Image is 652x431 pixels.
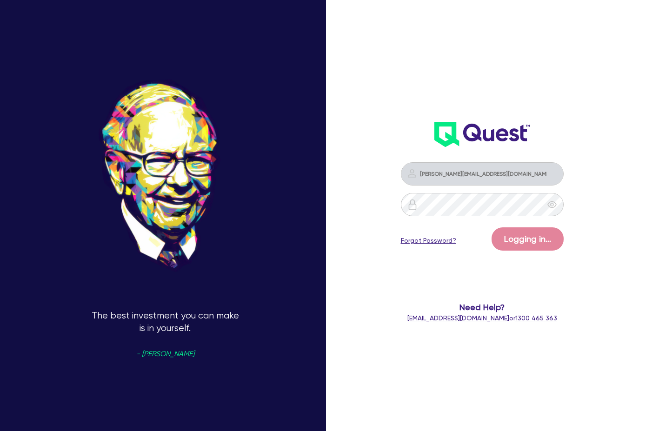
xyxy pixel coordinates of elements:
button: Logging in... [492,227,564,251]
tcxspan: Call 1300 465 363 via 3CX [515,314,557,322]
input: Email address [401,162,564,186]
span: - [PERSON_NAME] [136,351,194,358]
span: or [407,314,557,322]
img: icon-password [407,199,418,210]
span: Need Help? [399,301,566,313]
span: eye [547,200,557,209]
a: [EMAIL_ADDRESS][DOMAIN_NAME] [407,314,509,322]
a: Forgot Password? [401,236,456,245]
img: icon-password [406,168,418,179]
img: wH2k97JdezQIQAAAABJRU5ErkJggg== [434,122,530,147]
